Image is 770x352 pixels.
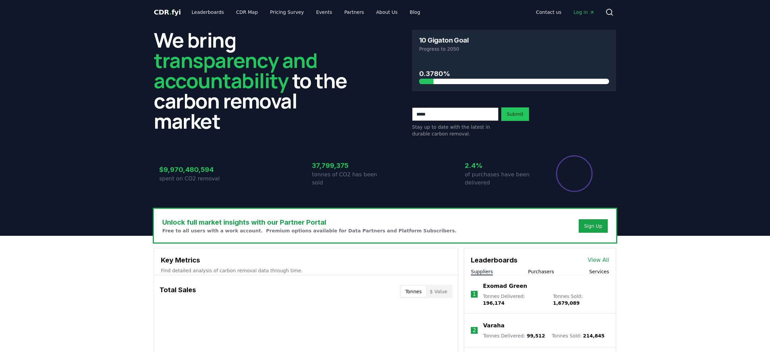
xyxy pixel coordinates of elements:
[483,332,545,339] p: Tonnes Delivered :
[231,6,263,18] a: CDR Map
[579,219,608,233] button: Sign Up
[483,293,546,306] p: Tonnes Delivered :
[528,268,554,275] button: Purchasers
[159,175,232,183] p: spent on CO2 removal
[412,124,499,137] p: Stay up to date with the latest in durable carbon removal.
[553,293,609,306] p: Tonnes Sold :
[483,322,504,330] a: Varaha
[588,256,609,264] a: View All
[531,6,600,18] nav: Main
[552,332,604,339] p: Tonnes Sold :
[159,165,232,175] h3: $9,970,480,594
[465,171,538,187] p: of purchases have been delivered
[419,69,609,79] h3: 0.3780%
[312,171,385,187] p: tonnes of CO2 has been sold
[161,255,451,265] h3: Key Metrics
[527,333,545,338] span: 99,512
[154,30,358,131] h2: We bring to the carbon removal market
[483,300,505,306] span: 196,174
[471,268,493,275] button: Suppliers
[311,6,337,18] a: Events
[401,286,426,297] button: Tonnes
[162,217,457,227] h3: Unlock full market insights with our Partner Portal
[154,7,181,17] a: CDR.fyi
[419,37,468,44] h3: 10 Gigaton Goal
[154,46,317,94] span: transparency and accountability
[483,282,527,290] a: Exomad Green
[162,227,457,234] p: Free to all users with a work account. Premium options available for Data Partners and Platform S...
[501,107,529,121] button: Submit
[426,286,452,297] button: $ Value
[419,46,609,52] p: Progress to 2050
[553,300,580,306] span: 1,679,089
[555,155,593,193] div: Percentage of sales delivered
[589,268,609,275] button: Services
[154,8,181,16] span: CDR fyi
[471,255,518,265] h3: Leaderboards
[186,6,426,18] nav: Main
[312,160,385,171] h3: 37,799,375
[568,6,600,18] a: Log in
[186,6,230,18] a: Leaderboards
[161,267,451,274] p: Find detailed analysis of carbon removal data through time.
[574,9,595,16] span: Log in
[404,6,426,18] a: Blog
[160,285,196,298] h3: Total Sales
[531,6,567,18] a: Contact us
[465,160,538,171] h3: 2.4%
[169,8,172,16] span: .
[339,6,369,18] a: Partners
[265,6,309,18] a: Pricing Survey
[584,223,602,229] a: Sign Up
[583,333,605,338] span: 214,845
[371,6,403,18] a: About Us
[473,290,476,298] p: 1
[473,326,476,334] p: 2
